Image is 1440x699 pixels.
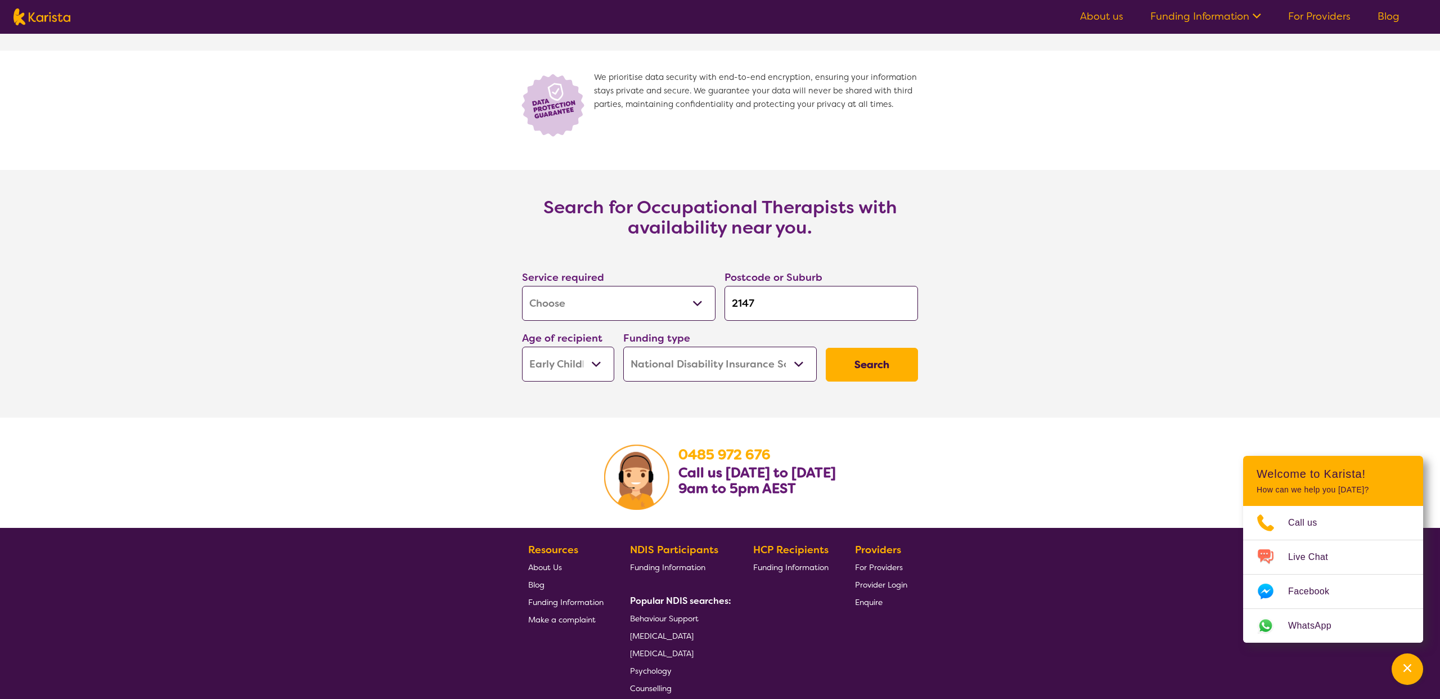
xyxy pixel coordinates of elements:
a: About Us [528,558,604,576]
label: Age of recipient [522,331,602,345]
button: Search [826,348,918,382]
span: [MEDICAL_DATA] [630,648,694,658]
a: Counselling [630,679,727,697]
img: Karista logo [13,8,70,25]
b: Resources [528,543,578,557]
span: Psychology [630,666,672,676]
span: Funding Information [630,562,705,572]
img: Lock icon [517,71,594,138]
label: Funding type [623,331,690,345]
a: Psychology [630,662,727,679]
span: For Providers [855,562,903,572]
a: [MEDICAL_DATA] [630,627,727,644]
span: Call us [1288,514,1331,531]
span: Provider Login [855,580,907,590]
ul: Choose channel [1243,506,1423,643]
a: For Providers [855,558,907,576]
h2: Welcome to Karista! [1257,467,1410,481]
a: [MEDICAL_DATA] [630,644,727,662]
b: Popular NDIS searches: [630,595,731,607]
a: About us [1080,10,1123,23]
label: Service required [522,271,604,284]
h3: Search for Occupational Therapists with availability near you. [495,197,945,238]
img: Karista Client Service [604,445,669,510]
span: WhatsApp [1288,617,1345,634]
b: HCP Recipients [753,543,829,557]
a: Blog [1378,10,1399,23]
span: Funding Information [528,597,604,607]
span: Behaviour Support [630,613,699,624]
a: Make a complaint [528,611,604,628]
a: Blog [528,576,604,593]
a: Funding Information [753,558,829,576]
span: [MEDICAL_DATA] [630,631,694,641]
a: Provider Login [855,576,907,593]
a: Funding Information [630,558,727,576]
span: Funding Information [753,562,829,572]
b: Call us [DATE] to [DATE] [678,464,836,482]
span: Live Chat [1288,549,1342,566]
span: We prioritise data security with end-to-end encryption, ensuring your information stays private a... [594,71,922,138]
a: 0485 972 676 [678,446,771,464]
a: Web link opens in a new tab. [1243,609,1423,643]
b: Providers [855,543,901,557]
div: Channel Menu [1243,456,1423,643]
span: Facebook [1288,583,1343,600]
span: Enquire [855,597,883,607]
p: How can we help you [DATE]? [1257,485,1410,495]
span: Counselling [630,683,672,693]
a: Enquire [855,593,907,611]
a: Funding Information [1150,10,1261,23]
span: About Us [528,562,562,572]
b: 9am to 5pm AEST [678,480,796,498]
span: Make a complaint [528,615,596,625]
input: Type [724,286,918,321]
b: NDIS Participants [630,543,718,557]
a: For Providers [1288,10,1351,23]
button: Channel Menu [1392,653,1423,685]
a: Funding Information [528,593,604,611]
a: Behaviour Support [630,610,727,627]
label: Postcode or Suburb [724,271,822,284]
span: Blog [528,580,544,590]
